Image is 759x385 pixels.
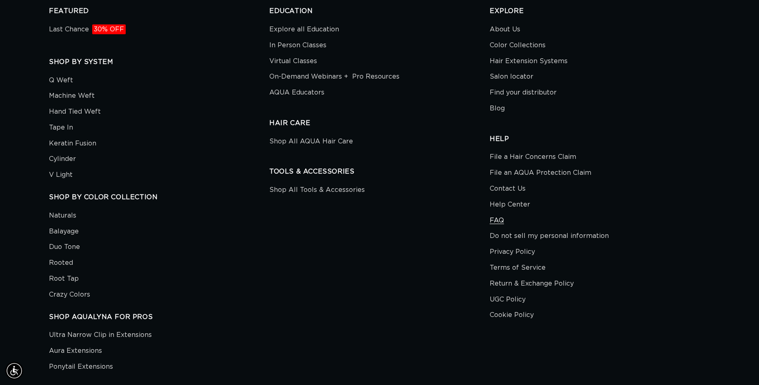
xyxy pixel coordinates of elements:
a: Balayage [49,224,79,240]
a: Naturals [49,210,76,224]
a: Cylinder [49,151,76,167]
div: Accessibility Menu [5,362,23,380]
a: Aura Extensions [49,343,102,359]
a: File a Hair Concerns Claim [490,151,576,165]
h2: EDUCATION [269,7,490,15]
a: File an AQUA Protection Claim [490,165,591,181]
a: Last Chance30% OFF [49,24,126,37]
a: Keratin Fusion [49,136,96,152]
a: In Person Classes [269,37,326,53]
a: UGC Policy [490,292,526,308]
a: Ultra Narrow Clip in Extensions [49,329,152,343]
a: Color Collections [490,37,546,53]
a: Ponytail Extensions [49,359,113,375]
h2: FEATURED [49,7,269,15]
a: Shop All Tools & Accessories [269,184,365,198]
a: Cookie Policy [490,307,534,323]
a: Virtual Classes [269,53,317,69]
span: 30% OFF [92,24,126,34]
a: Q Weft [49,75,73,88]
a: Duo Tone [49,239,80,255]
a: Hand Tied Weft [49,104,101,120]
h2: SHOP BY COLOR COLLECTION [49,193,269,202]
a: Machine Weft [49,88,95,104]
a: Find your distributor [490,85,557,101]
a: Contact Us [490,181,526,197]
a: FAQ [490,213,504,229]
a: Shop All AQUA Hair Care [269,136,353,150]
iframe: Chat Widget [718,346,759,385]
a: Do not sell my personal information [490,228,609,244]
a: Explore all Education [269,24,339,37]
h2: TOOLS & ACCESSORIES [269,167,490,176]
a: Hair Extension Systems [490,53,568,69]
a: Crazy Colors [49,287,90,303]
a: Root Tap [49,271,79,287]
a: Rooted [49,255,73,271]
a: Tape In [49,120,73,136]
a: Return & Exchange Policy [490,276,574,292]
a: Salon locator [490,69,533,85]
h2: HELP [490,135,710,143]
h2: SHOP BY SYSTEM [49,58,269,66]
a: Privacy Policy [490,244,535,260]
a: About Us [490,24,520,37]
a: Terms of Service [490,260,546,276]
a: Help Center [490,197,530,213]
h2: SHOP AQUALYNA FOR PROS [49,313,269,321]
a: On-Demand Webinars + Pro Resources [269,69,399,85]
h2: HAIR CARE [269,119,490,128]
h2: EXPLORE [490,7,710,15]
a: Blog [490,101,505,117]
a: AQUA Educators [269,85,324,101]
a: V Light [49,167,73,183]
